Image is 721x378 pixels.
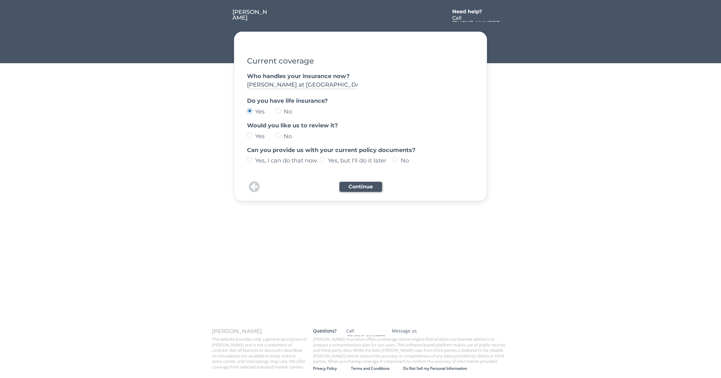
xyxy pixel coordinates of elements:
[232,9,269,22] a: [PERSON_NAME]
[247,57,475,65] div: Current coverage
[351,366,403,372] a: Terms and Conditions
[232,9,269,21] div: [PERSON_NAME]
[247,73,475,79] div: Who handles your insurance now?
[253,158,320,163] label: Yes, I can do that now
[343,328,389,336] a: Call [PHONE_NUMBER]
[452,9,489,14] div: Need help?
[253,109,275,114] label: Yes
[403,366,512,371] div: Do Not Sell my Personal Information
[452,15,501,22] a: Call [PHONE_NUMBER]
[339,182,382,192] button: Continue
[247,123,358,128] div: Would you like us to review it?
[282,133,304,139] label: No
[389,328,434,336] a: Message us
[346,328,385,346] div: Call [PHONE_NUMBER]
[313,337,509,364] div: [PERSON_NAME] Insurance offers a coverage advice engine that enables our licensed advisors to pre...
[313,366,351,372] a: Privacy Policy
[452,15,501,31] div: Call [PHONE_NUMBER]
[392,328,431,334] div: Message us
[399,158,465,163] label: No
[351,366,403,371] div: Terms and Conditions
[313,366,351,371] div: Privacy Policy
[212,328,307,334] div: [PERSON_NAME]
[253,133,275,139] label: Yes
[313,328,340,334] div: Questions?
[247,98,358,104] div: Do you have life insurance?
[282,109,304,114] label: No
[212,337,307,370] div: This website provides only a general description of [PERSON_NAME] and is not a statement of contr...
[326,158,392,163] label: Yes, but I'll do it later
[247,147,475,153] div: Can you provide us with your current policy documents?
[403,366,512,372] a: Do Not Sell my Personal Information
